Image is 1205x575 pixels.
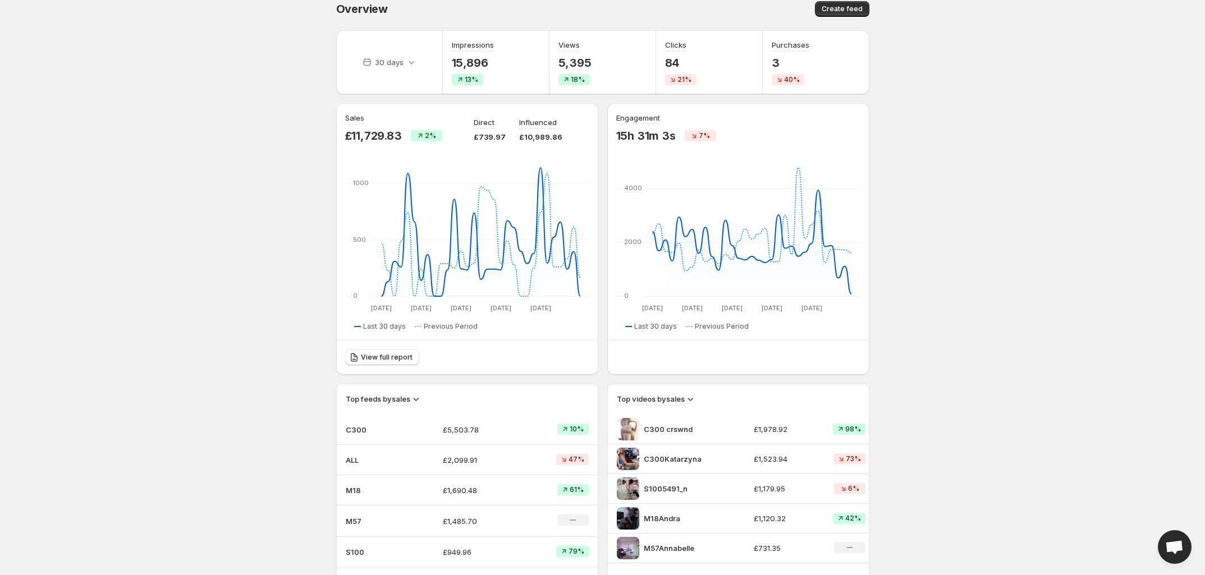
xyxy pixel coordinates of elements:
[721,304,742,312] text: [DATE]
[558,39,580,50] h3: Views
[634,322,677,331] span: Last 30 days
[644,542,728,554] p: M57Annabelle
[443,516,522,527] p: £1,485.70
[754,424,820,435] p: £1,978.92
[569,547,584,556] span: 79%
[474,117,494,128] p: Direct
[761,304,782,312] text: [DATE]
[345,112,364,123] h3: Sales
[699,131,710,140] span: 7%
[443,424,522,435] p: £5,503.78
[616,112,660,123] h3: Engagement
[695,322,749,331] span: Previous Period
[353,292,358,300] text: 0
[754,453,820,464] p: £1,523.94
[346,454,402,466] p: ALL
[346,546,402,558] p: S100
[617,507,639,530] img: M18Andra
[815,1,869,17] button: Create feed
[617,537,639,559] img: M57Annabelle
[784,75,800,84] span: 40%
[772,56,809,70] p: 3
[616,129,676,142] p: 15h 31m 3s
[1158,530,1192,564] a: Open chat
[617,418,639,440] img: C300 crswnd
[425,131,436,140] span: 2%
[346,485,402,496] p: M18
[443,546,522,558] p: £949.96
[353,236,366,243] text: 500
[665,56,697,70] p: 84
[519,131,562,142] p: £10,989.86
[345,349,419,365] a: View full report
[644,424,728,435] p: C300 crswnd
[452,56,494,70] p: 15,896
[519,117,557,128] p: Influenced
[375,57,404,68] p: 30 days
[346,516,402,527] p: M57
[754,542,820,554] p: £731.35
[677,75,691,84] span: 21%
[617,393,685,404] h3: Top videos by sales
[624,184,642,192] text: 4000
[370,304,391,312] text: [DATE]
[353,179,369,187] text: 1000
[801,304,822,312] text: [DATE]
[361,353,413,362] span: View full report
[474,131,506,142] p: £739.97
[665,39,686,50] h3: Clicks
[624,238,642,246] text: 2000
[642,304,662,312] text: [DATE]
[569,455,584,464] span: 47%
[617,448,639,470] img: C300Katarzyna
[571,75,585,84] span: 18%
[345,129,402,142] p: £11,729.83
[681,304,702,312] text: [DATE]
[490,304,511,312] text: [DATE]
[624,292,629,300] text: 0
[336,2,388,16] span: Overview
[754,513,820,524] p: £1,120.32
[644,483,728,494] p: S1005491_n
[346,393,410,404] h3: Top feeds by sales
[530,304,551,312] text: [DATE]
[363,322,406,331] span: Last 30 days
[558,56,592,70] p: 5,395
[424,322,478,331] span: Previous Period
[346,424,402,435] p: C300
[848,484,859,493] span: 6%
[465,75,478,84] span: 13%
[443,485,522,496] p: £1,690.48
[754,483,820,494] p: £1,179.95
[450,304,471,312] text: [DATE]
[845,514,861,523] span: 42%
[822,4,863,13] span: Create feed
[644,513,728,524] p: M18Andra
[443,454,522,466] p: £2,099.91
[410,304,431,312] text: [DATE]
[452,39,494,50] h3: Impressions
[644,453,728,464] p: C300Katarzyna
[846,454,861,463] span: 73%
[845,425,861,434] span: 98%
[617,477,639,500] img: S1005491_n
[570,425,584,434] span: 10%
[570,485,584,494] span: 61%
[772,39,809,50] h3: Purchases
